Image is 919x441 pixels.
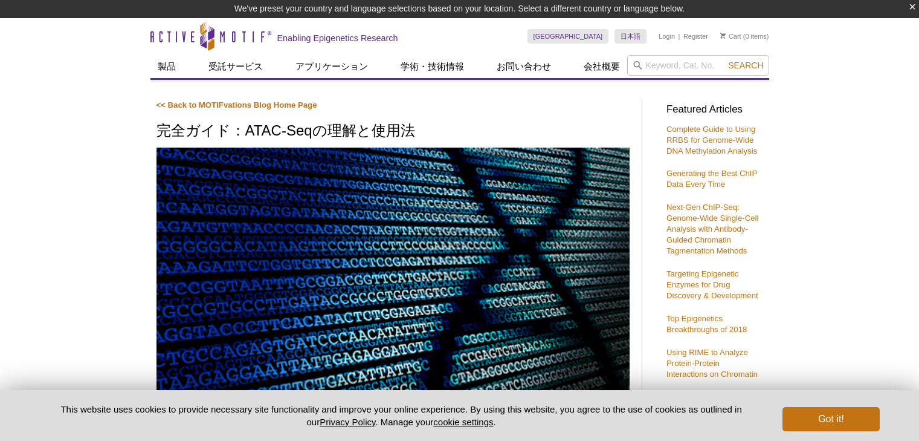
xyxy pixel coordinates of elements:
img: Your Cart [720,33,726,39]
a: [GEOGRAPHIC_DATA] [527,29,609,44]
a: << Back to MOTIFvations Blog Home Page [156,100,317,109]
a: Complete Guide to Using RRBS for Genome-Wide DNA Methylation Analysis [666,125,757,155]
span: Search [728,60,763,70]
a: お問い合わせ [489,55,558,78]
a: Next-Gen ChIP-Seq: Genome-Wide Single-Cell Analysis with Antibody-Guided Chromatin Tagmentation M... [666,203,758,255]
button: Search [724,60,767,71]
a: 学術・技術情報 [393,55,471,78]
a: アプリケーション [288,55,375,78]
input: Keyword, Cat. No. [627,55,769,76]
a: 会社概要 [576,55,627,78]
a: Using RIME to Analyze Protein-Protein Interactions on Chromatin [666,348,758,379]
a: 日本語 [614,29,647,44]
a: Generating the Best ChIP Data Every Time [666,169,757,189]
a: Login [659,32,675,41]
li: (0 items) [720,29,769,44]
button: cookie settings [433,417,493,427]
a: Cart [720,32,741,41]
a: 製品 [150,55,183,78]
a: Register [683,32,708,41]
h3: Featured Articles [666,105,763,115]
img: ATAC-Seq [156,148,630,411]
p: This website uses cookies to provide necessary site functionality and improve your online experie... [40,403,763,428]
a: Privacy Policy [320,417,375,427]
h1: 完全ガイド：ATAC-Seqの理解と使用法 [156,123,630,140]
a: Top Epigenetics Breakthroughs of 2018 [666,314,747,334]
h2: Enabling Epigenetics Research [277,33,398,44]
a: 受託サービス [201,55,270,78]
button: Got it! [782,407,879,431]
li: | [679,29,680,44]
a: Targeting Epigenetic Enzymes for Drug Discovery & Development [666,269,758,300]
